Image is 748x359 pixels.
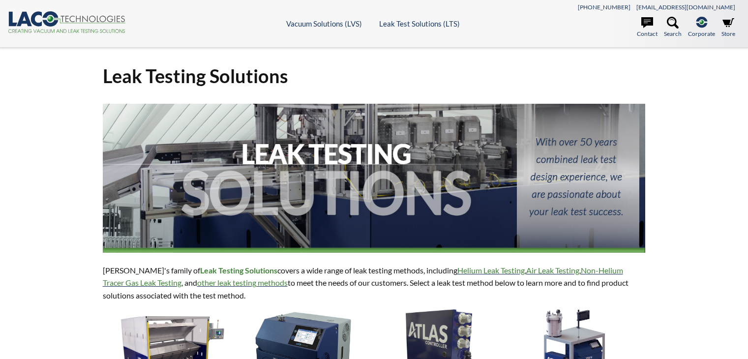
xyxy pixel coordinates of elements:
a: [PHONE_NUMBER] [578,3,630,11]
a: Air Leak Testing [526,266,579,275]
a: other leak testing methods [197,278,288,287]
a: Contact [637,17,658,38]
a: Vacuum Solutions (LVS) [286,19,362,28]
img: Header Image: Leak Testing Solutions [103,104,646,253]
a: Search [664,17,682,38]
span: Corporate [688,29,715,38]
strong: Leak Testing Solutions [200,266,277,275]
a: [EMAIL_ADDRESS][DOMAIN_NAME] [636,3,735,11]
p: [PERSON_NAME]'s family of covers a wide range of leak testing methods, including , , , and to mee... [103,264,646,302]
a: Store [721,17,735,38]
a: Leak Test Solutions (LTS) [379,19,460,28]
h1: Leak Testing Solutions [103,64,646,88]
a: Helium Leak Testing [457,266,525,275]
